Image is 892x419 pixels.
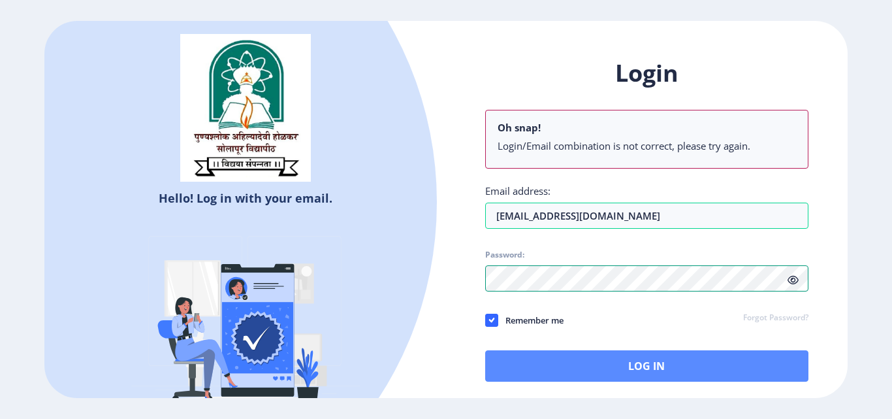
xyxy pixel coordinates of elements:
h1: Login [485,58,808,89]
button: Log In [485,350,808,382]
li: Login/Email combination is not correct, please try again. [498,139,796,152]
label: Password: [485,250,524,260]
span: Remember me [498,312,564,328]
img: sulogo.png [180,34,311,182]
a: Forgot Password? [743,312,808,324]
input: Email address [485,203,808,229]
label: Email address: [485,184,550,197]
b: Oh snap! [498,121,541,134]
